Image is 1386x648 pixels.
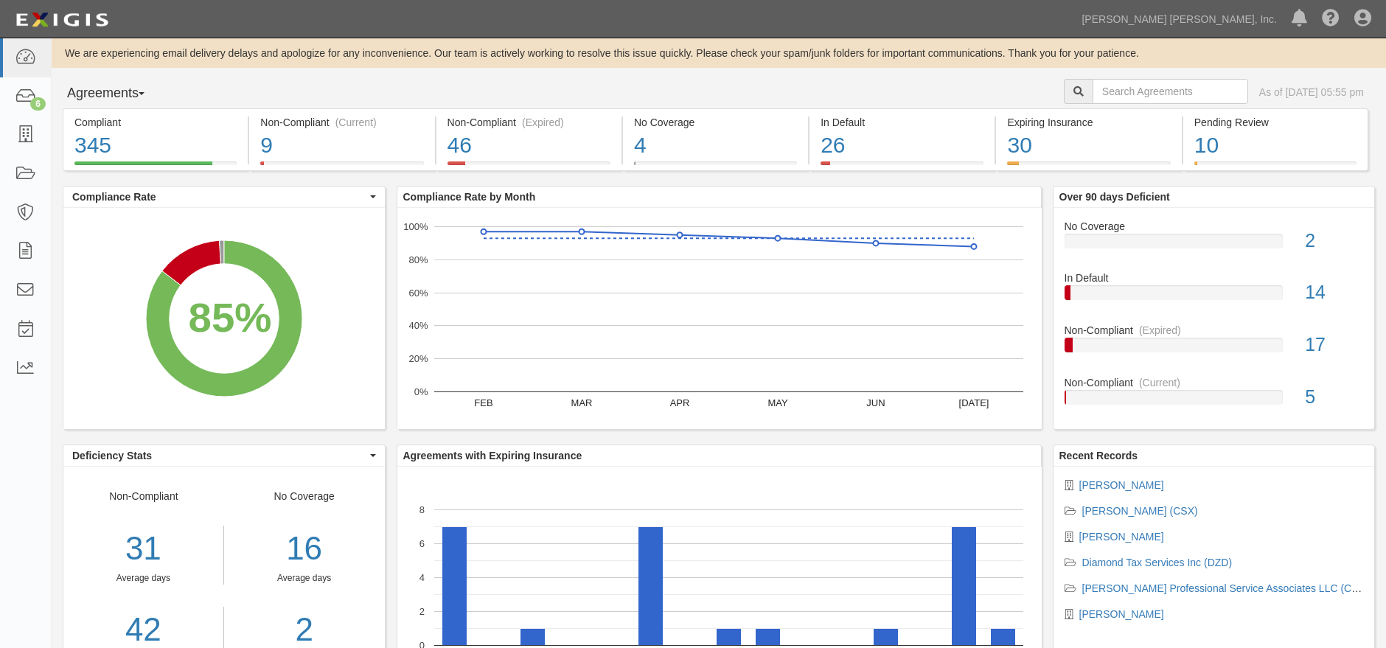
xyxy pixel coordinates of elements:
[1065,375,1364,417] a: Non-Compliant(Current)5
[767,397,788,408] text: MAY
[474,397,492,408] text: FEB
[1322,10,1340,28] i: Help Center - Complianz
[1007,130,1170,161] div: 30
[1183,161,1368,173] a: Pending Review10
[1082,582,1368,594] a: [PERSON_NAME] Professional Service Associates LLC (CXZ)
[260,115,423,130] div: Non-Compliant (Current)
[1054,323,1375,338] div: Non-Compliant
[866,397,885,408] text: JUN
[235,572,374,585] div: Average days
[419,606,424,617] text: 2
[1294,279,1374,306] div: 14
[63,572,223,585] div: Average days
[1059,450,1138,461] b: Recent Records
[1007,115,1170,130] div: Expiring Insurance
[419,504,424,515] text: 8
[996,161,1181,173] a: Expiring Insurance30
[403,221,428,232] text: 100%
[1082,557,1233,568] a: Diamond Tax Services Inc (DZD)
[408,254,428,265] text: 80%
[63,161,248,173] a: Compliant345
[1259,85,1364,100] div: As of [DATE] 05:55 pm
[72,189,366,204] span: Compliance Rate
[1054,219,1375,234] div: No Coverage
[821,115,983,130] div: In Default
[63,526,223,572] div: 31
[74,130,237,161] div: 345
[1294,332,1374,358] div: 17
[335,115,377,130] div: (Current)
[408,320,428,331] text: 40%
[63,79,173,108] button: Agreements
[408,353,428,364] text: 20%
[623,161,808,173] a: No Coverage4
[52,46,1386,60] div: We are experiencing email delivery delays and apologize for any inconvenience. Our team is active...
[11,7,113,33] img: logo-5460c22ac91f19d4615b14bd174203de0afe785f0fc80cf4dbbc73dc1793850b.png
[403,450,582,461] b: Agreements with Expiring Insurance
[249,161,434,173] a: Non-Compliant(Current)9
[571,397,592,408] text: MAR
[436,161,621,173] a: Non-Compliant(Expired)46
[1065,323,1364,375] a: Non-Compliant(Expired)17
[1139,323,1181,338] div: (Expired)
[30,97,46,111] div: 6
[1082,505,1198,517] a: [PERSON_NAME] (CSX)
[260,130,423,161] div: 9
[1194,130,1357,161] div: 10
[419,538,424,549] text: 6
[1294,228,1374,254] div: 2
[821,130,983,161] div: 26
[448,115,610,130] div: Non-Compliant (Expired)
[669,397,689,408] text: APR
[63,208,385,429] svg: A chart.
[634,115,797,130] div: No Coverage
[1059,191,1170,203] b: Over 90 days Deficient
[1054,271,1375,285] div: In Default
[958,397,989,408] text: [DATE]
[1065,219,1364,271] a: No Coverage2
[1079,479,1164,491] a: [PERSON_NAME]
[1065,271,1364,323] a: In Default14
[397,208,1042,429] svg: A chart.
[72,448,366,463] span: Deficiency Stats
[74,115,237,130] div: Compliant
[522,115,564,130] div: (Expired)
[1074,4,1284,34] a: [PERSON_NAME] [PERSON_NAME], Inc.
[189,288,272,347] div: 85%
[235,526,374,572] div: 16
[63,187,385,207] button: Compliance Rate
[1294,384,1374,411] div: 5
[419,572,424,583] text: 4
[634,130,797,161] div: 4
[1079,531,1164,543] a: [PERSON_NAME]
[1054,375,1375,390] div: Non-Compliant
[1093,79,1248,104] input: Search Agreements
[809,161,995,173] a: In Default26
[63,445,385,466] button: Deficiency Stats
[448,130,610,161] div: 46
[1139,375,1180,390] div: (Current)
[1079,608,1164,620] a: [PERSON_NAME]
[403,191,536,203] b: Compliance Rate by Month
[1194,115,1357,130] div: Pending Review
[408,287,428,298] text: 60%
[414,386,428,397] text: 0%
